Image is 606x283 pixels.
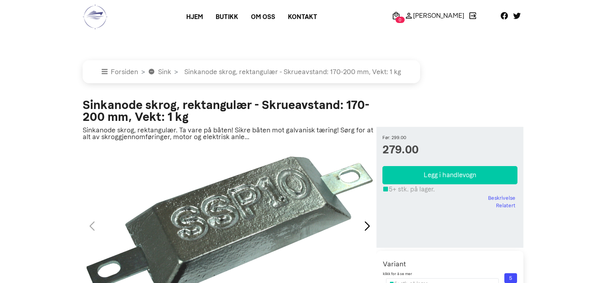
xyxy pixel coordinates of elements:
[382,184,517,194] div: 5+ stk. på lager.
[148,68,171,76] a: Sink
[83,4,108,30] img: logo
[382,166,517,184] button: Legg i handlevogn
[382,135,517,141] small: Før: 299.00
[504,273,517,283] span: 5
[488,194,515,202] a: Beskrivelse
[402,11,466,20] a: [PERSON_NAME]
[180,10,209,24] a: Hjem
[83,60,523,83] nav: breadcrumb
[181,68,401,76] a: Sinkanode skrog, rektangulær - Skrueavstand: 170-200 mm, Vekt: 1 kg
[396,17,405,23] span: 0
[209,10,245,24] a: Butikk
[382,185,389,193] i: På lager
[362,218,372,235] div: Next slide
[382,141,517,158] span: 279.00
[83,99,376,123] h2: Sinkanode skrog, rektangulær - Skrueavstand: 170-200 mm, Vekt: 1 kg
[102,68,138,76] a: Forsiden
[496,202,515,210] a: Relatert
[83,127,376,140] p: Sinkanode skrog, rektangulær. Ta vare på båten! Sikre båten mot galvanisk tæring! Sørg for at alt...
[383,271,517,277] small: klikk for å se mer
[282,10,324,24] a: Kontakt
[390,11,402,20] a: 0
[245,10,282,24] a: Om oss
[383,257,517,271] label: Variant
